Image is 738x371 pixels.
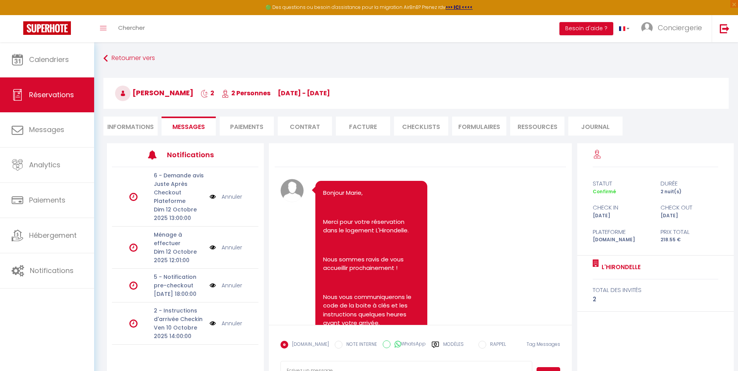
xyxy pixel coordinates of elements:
[655,236,723,244] div: 218.55 €
[167,146,228,163] h3: Notifications
[391,340,426,349] label: WhatsApp
[103,117,158,136] li: Informations
[112,15,151,42] a: Chercher
[29,125,64,134] span: Messages
[655,227,723,237] div: Prix total
[154,323,205,340] p: Ven 10 Octobre 2025 14:00:00
[118,24,145,32] span: Chercher
[115,88,193,98] span: [PERSON_NAME]
[154,205,205,222] p: Dim 12 Octobre 2025 13:00:00
[446,4,473,10] a: >>> ICI <<<<
[210,192,216,201] img: NO IMAGE
[336,117,390,136] li: Facture
[658,23,702,33] span: Conciergerie
[220,117,274,136] li: Paiements
[201,89,214,98] span: 2
[154,171,205,205] p: 6 - Demande avis Juste Après Checkout Plateforme
[568,117,623,136] li: Journal
[588,203,655,212] div: check in
[588,179,655,188] div: statut
[323,293,420,328] p: Nous vous communiquerons le code de la boite à clés et les instructions quelques heures avant vot...
[593,285,718,295] div: total des invités
[154,273,205,290] p: 5 - Notification pre-checkout
[559,22,613,35] button: Besoin d'aide ?
[510,117,564,136] li: Ressources
[486,341,506,349] label: RAPPEL
[280,179,304,202] img: avatar.png
[452,117,506,136] li: FORMULAIRES
[593,295,718,304] div: 2
[29,230,77,240] span: Hébergement
[720,24,729,33] img: logout
[154,290,205,298] p: [DATE] 18:00:00
[154,306,205,323] p: 2 - Instructions d'arrivée Checkin
[655,203,723,212] div: check out
[154,230,205,247] p: Ménage à effectuer
[635,15,712,42] a: ... Conciergerie
[288,341,329,349] label: [DOMAIN_NAME]
[29,90,74,100] span: Réservations
[599,263,641,272] a: L'Hirondelle
[222,319,242,328] a: Annuler
[222,192,242,201] a: Annuler
[172,122,205,131] span: Messages
[394,117,448,136] li: CHECKLISTS
[23,21,71,35] img: Super Booking
[222,243,242,252] a: Annuler
[655,188,723,196] div: 2 nuit(s)
[154,247,205,265] p: Dim 12 Octobre 2025 12:01:00
[323,255,420,273] p: Nous sommes ravis de vous accueillir prochainement !
[30,266,74,275] span: Notifications
[593,188,616,195] span: Confirmé
[278,89,330,98] span: [DATE] - [DATE]
[323,189,420,198] p: Bonjour Marie,
[588,236,655,244] div: [DOMAIN_NAME]
[210,319,216,328] img: NO IMAGE
[342,341,377,349] label: NOTE INTERNE
[29,195,65,205] span: Paiements
[588,227,655,237] div: Plateforme
[641,22,653,34] img: ...
[526,341,560,347] span: Tag Messages
[210,243,216,252] img: NO IMAGE
[222,281,242,290] a: Annuler
[29,55,69,64] span: Calendriers
[210,281,216,290] img: NO IMAGE
[588,212,655,220] div: [DATE]
[323,218,420,235] p: Merci pour votre réservation dans le logement L'Hirondelle.
[29,160,60,170] span: Analytics
[443,341,464,354] label: Modèles
[655,212,723,220] div: [DATE]
[103,52,729,65] a: Retourner vers
[278,117,332,136] li: Contrat
[655,179,723,188] div: durée
[222,89,270,98] span: 2 Personnes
